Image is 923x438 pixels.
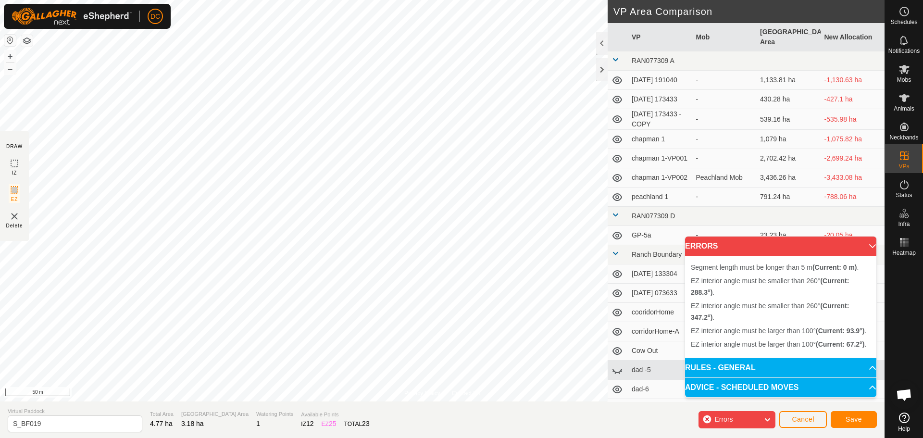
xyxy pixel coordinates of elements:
img: VP [9,211,20,222]
div: - [696,230,753,240]
div: - [696,114,753,125]
td: [DATE] 191040 [628,71,692,90]
div: - [696,134,753,144]
span: Status [896,192,912,198]
th: Mob [692,23,757,51]
td: Cow Out [628,341,692,361]
a: Contact Us [452,389,480,398]
div: - [696,192,753,202]
td: chapman 1-VP001 [628,149,692,168]
span: RAN077309 D [632,212,675,220]
span: VPs [898,163,909,169]
td: 3,436.26 ha [756,168,821,188]
span: [GEOGRAPHIC_DATA] Area [181,410,249,418]
span: Virtual Paddock [8,407,142,415]
p-accordion-header: ERRORS [685,237,876,256]
td: 539.16 ha [756,109,821,130]
p-accordion-header: RULES - GENERAL [685,358,876,377]
td: corridorHome-A [628,322,692,341]
th: New Allocation [821,23,885,51]
td: [DATE] 173433 [628,90,692,109]
th: VP [628,23,692,51]
span: ADVICE - SCHEDULED MOVES [685,384,798,391]
div: - [696,94,753,104]
span: Cancel [792,415,814,423]
td: chapman 1-VP002 [628,168,692,188]
span: 12 [306,420,314,427]
td: 2,702.42 ha [756,149,821,168]
span: Schedules [890,19,917,25]
td: -535.98 ha [821,109,885,130]
div: Peachland Mob [696,173,753,183]
span: Errors [714,415,733,423]
p-accordion-content: ERRORS [685,256,876,358]
td: dad-6 [628,380,692,399]
button: Map Layers [21,35,33,47]
span: Total Area [150,410,174,418]
td: -2,699.24 ha [821,149,885,168]
span: EZ [11,196,18,203]
button: Cancel [779,411,827,428]
span: ERRORS [685,242,718,250]
span: Animals [894,106,914,112]
h2: VP Area Comparison [613,6,885,17]
td: dad-7 [628,399,692,418]
td: -1,130.63 ha [821,71,885,90]
td: -20.05 ha [821,226,885,245]
a: Help [885,409,923,436]
td: [DATE] 073633 [628,284,692,303]
button: Save [831,411,877,428]
td: peachland 1 [628,188,692,207]
div: EZ [322,419,337,429]
td: dad -5 [628,361,692,380]
td: 19.94 ha [756,399,821,418]
b: (Current: 93.9°) [816,327,864,335]
td: 23.23 ha [756,226,821,245]
td: -16.76 ha [821,399,885,418]
div: DRAW [6,143,23,150]
a: Privacy Policy [404,389,440,398]
td: chapman 1 [628,130,692,149]
span: Notifications [888,48,920,54]
span: EZ interior angle must be larger than 100° . [691,327,866,335]
span: EZ interior angle must be smaller than 260° . [691,277,849,296]
span: EZ interior angle must be larger than 100° . [691,340,866,348]
span: RAN077309 A [632,57,674,64]
b: (Current: 67.2°) [816,340,864,348]
span: Heatmap [892,250,916,256]
b: (Current: 0 m) [812,263,857,271]
span: 1 [256,420,260,427]
td: 430.28 ha [756,90,821,109]
span: Segment length must be longer than 5 m . [691,263,859,271]
span: Save [846,415,862,423]
p-accordion-header: ADVICE - SCHEDULED MOVES [685,378,876,397]
img: Gallagher Logo [12,8,132,25]
td: -788.06 ha [821,188,885,207]
span: 25 [329,420,337,427]
div: - [696,75,753,85]
td: 1,133.81 ha [756,71,821,90]
span: Watering Points [256,410,293,418]
div: TOTAL [344,419,370,429]
td: -3,433.08 ha [821,168,885,188]
span: 23 [362,420,370,427]
span: 3.18 ha [181,420,204,427]
span: EZ interior angle must be smaller than 260° . [691,302,849,321]
td: -1,075.82 ha [821,130,885,149]
span: Help [898,426,910,432]
div: - [696,153,753,163]
td: cooridorHome [628,303,692,322]
button: Reset Map [4,35,16,46]
td: [DATE] 133304 [628,264,692,284]
span: Infra [898,221,910,227]
a: Open chat [890,380,919,409]
td: [DATE] 173433 - COPY [628,109,692,130]
span: DC [150,12,160,22]
th: [GEOGRAPHIC_DATA] Area [756,23,821,51]
span: Neckbands [889,135,918,140]
span: Ranch Boundary [632,250,682,258]
td: -427.1 ha [821,90,885,109]
span: Available Points [301,411,369,419]
span: Delete [6,222,23,229]
td: 1,079 ha [756,130,821,149]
